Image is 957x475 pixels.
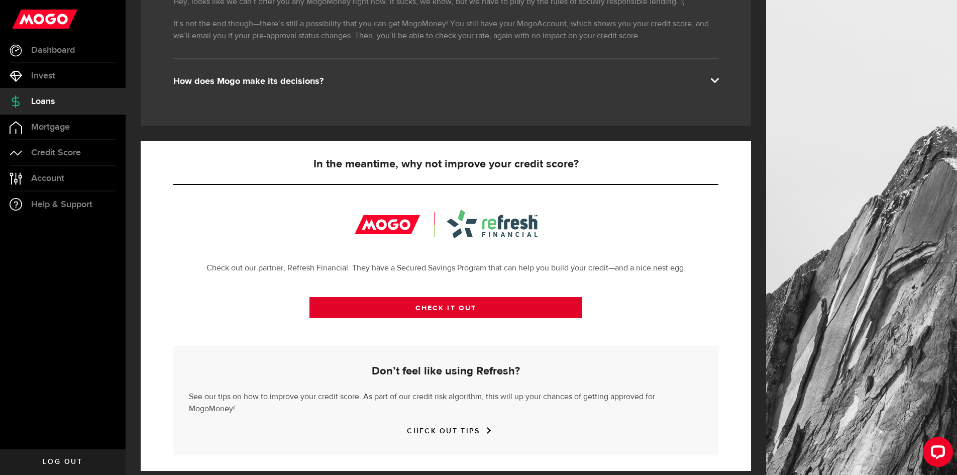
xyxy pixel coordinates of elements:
span: Log out [43,458,82,465]
span: Account [31,174,64,183]
span: Credit Score [31,148,81,157]
iframe: LiveChat chat widget [915,433,957,475]
span: Dashboard [31,46,75,55]
span: Help & Support [31,200,92,209]
span: Invest [31,71,55,80]
div: How does Mogo make its decisions? [173,75,718,87]
span: Loans [31,97,55,106]
a: CHECK IT OUT [309,297,582,318]
p: It’s not the end though—there’s still a possibility that you can get MogoMoney! You still have yo... [173,18,718,42]
p: Check out our partner, Refresh Financial. They have a Secured Savings Program that can help you b... [173,262,718,274]
a: CHECK OUT TIPS [407,427,484,435]
h5: Don’t feel like using Refresh? [189,365,703,377]
span: Mortgage [31,123,70,132]
p: See our tips on how to improve your credit score. As part of our credit risk algorithm, this will... [189,389,703,415]
h5: In the meantime, why not improve your credit score? [173,158,718,170]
